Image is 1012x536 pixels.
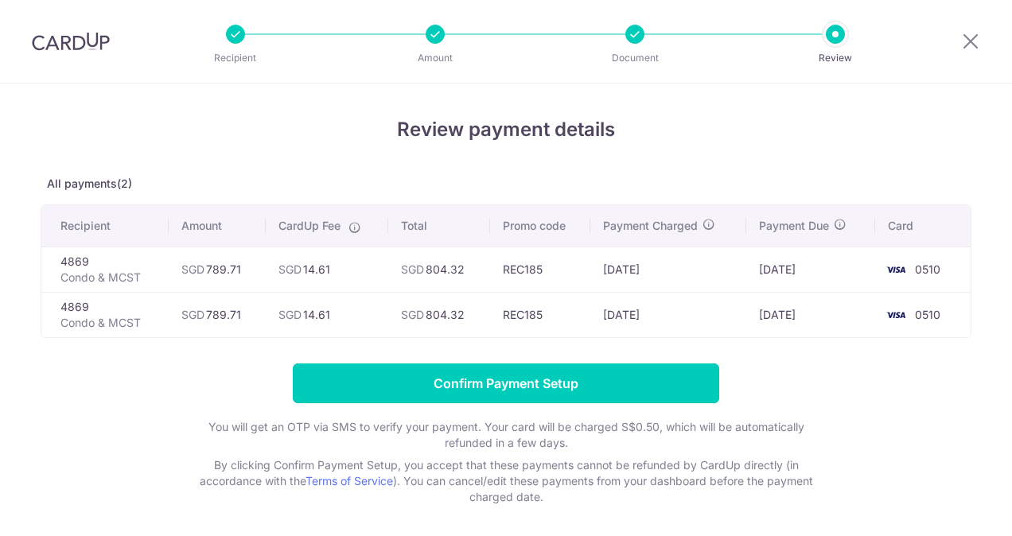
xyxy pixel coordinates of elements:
td: 14.61 [266,292,389,337]
span: SGD [278,308,302,321]
td: REC185 [490,247,590,292]
td: REC185 [490,292,590,337]
th: Recipient [41,205,169,247]
td: 804.32 [388,292,489,337]
p: Condo & MCST [60,270,156,285]
td: 789.71 [169,247,266,292]
td: 4869 [41,292,169,337]
p: You will get an OTP via SMS to verify your payment. Your card will be charged S$0.50, which will ... [188,419,824,451]
td: 804.32 [388,247,489,292]
p: Recipient [177,50,294,66]
p: Review [777,50,894,66]
h4: Review payment details [41,115,971,144]
td: [DATE] [746,247,874,292]
span: Payment Charged [603,218,698,234]
th: Promo code [490,205,590,247]
p: All payments(2) [41,176,971,192]
span: SGD [181,308,204,321]
th: Total [388,205,489,247]
td: 14.61 [266,247,389,292]
p: Amount [376,50,494,66]
td: [DATE] [590,247,747,292]
input: Confirm Payment Setup [293,363,719,403]
iframe: Opens a widget where you can find more information [910,488,996,528]
img: <span class="translation_missing" title="translation missing: en.account_steps.new_confirm_form.b... [880,260,912,279]
span: 0510 [915,308,940,321]
span: 0510 [915,262,940,276]
span: SGD [181,262,204,276]
td: 4869 [41,247,169,292]
span: SGD [401,308,424,321]
td: [DATE] [746,292,874,337]
span: Payment Due [759,218,829,234]
span: CardUp Fee [278,218,341,234]
span: SGD [278,262,302,276]
a: Terms of Service [306,474,393,487]
span: SGD [401,262,424,276]
img: <span class="translation_missing" title="translation missing: en.account_steps.new_confirm_form.b... [880,305,912,324]
img: CardUp [32,32,110,51]
th: Card [875,205,971,247]
p: By clicking Confirm Payment Setup, you accept that these payments cannot be refunded by CardUp di... [188,457,824,505]
p: Condo & MCST [60,315,156,331]
td: [DATE] [590,292,747,337]
p: Document [576,50,694,66]
td: 789.71 [169,292,266,337]
th: Amount [169,205,266,247]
